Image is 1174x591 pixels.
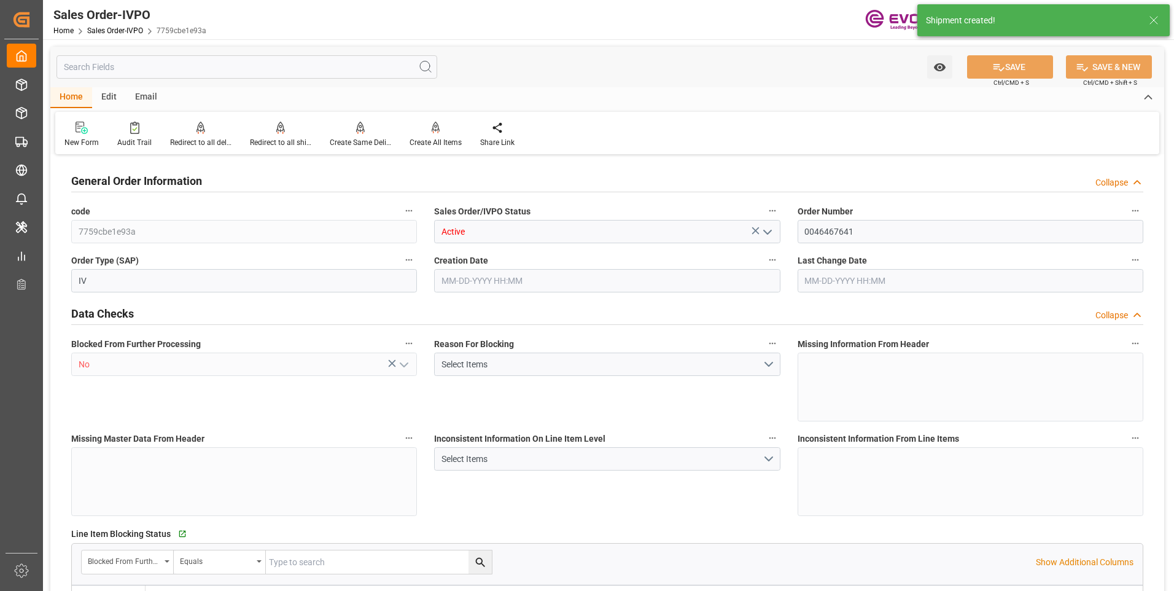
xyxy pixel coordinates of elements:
div: Home [50,87,92,108]
button: open menu [434,447,780,471]
button: Order Type (SAP) [401,252,417,268]
span: Reason For Blocking [434,338,514,351]
button: Blocked From Further Processing [401,335,417,351]
h2: General Order Information [71,173,202,189]
button: Reason For Blocking [764,335,780,351]
span: Ctrl/CMD + S [993,78,1029,87]
button: open menu [174,550,266,574]
button: Missing Information From Header [1127,335,1143,351]
div: Select Items [441,358,763,371]
button: code [401,203,417,219]
button: Inconsistent Information On Line Item Level [764,430,780,446]
span: Last Change Date [798,254,867,267]
span: Sales Order/IVPO Status [434,205,531,218]
input: Search Fields [56,55,437,79]
button: Creation Date [764,252,780,268]
button: Sales Order/IVPO Status [764,203,780,219]
span: Missing Master Data From Header [71,432,204,445]
button: SAVE & NEW [1066,55,1152,79]
input: MM-DD-YYYY HH:MM [798,269,1143,292]
div: Audit Trail [117,137,152,148]
div: Shipment created! [926,14,1137,27]
span: code [71,205,90,218]
div: Select Items [441,453,763,466]
div: Create Same Delivery Date [330,137,391,148]
div: Equals [180,553,252,567]
div: Blocked From Further Processing [88,553,160,567]
h2: Data Checks [71,305,134,322]
span: Missing Information From Header [798,338,929,351]
div: New Form [64,137,99,148]
span: Order Number [798,205,853,218]
a: Sales Order-IVPO [87,26,143,35]
span: Ctrl/CMD + Shift + S [1083,78,1137,87]
div: Sales Order-IVPO [53,6,206,24]
button: Order Number [1127,203,1143,219]
p: Show Additional Columns [1036,556,1133,569]
div: Collapse [1095,176,1128,189]
button: Inconsistent Information From Line Items [1127,430,1143,446]
input: Type to search [266,550,492,574]
div: Collapse [1095,309,1128,322]
span: Blocked From Further Processing [71,338,201,351]
span: Line Item Blocking Status [71,528,171,541]
button: open menu [82,550,174,574]
div: Redirect to all shipments [250,137,311,148]
span: Inconsistent Information From Line Items [798,432,959,445]
button: SAVE [967,55,1053,79]
button: search button [468,550,492,574]
button: open menu [757,222,776,241]
button: Missing Master Data From Header [401,430,417,446]
span: Order Type (SAP) [71,254,139,267]
button: Last Change Date [1127,252,1143,268]
div: Create All Items [410,137,462,148]
div: Redirect to all deliveries [170,137,231,148]
input: MM-DD-YYYY HH:MM [434,269,780,292]
button: open menu [394,355,413,374]
div: Edit [92,87,126,108]
button: open menu [927,55,952,79]
span: Inconsistent Information On Line Item Level [434,432,605,445]
a: Home [53,26,74,35]
img: Evonik-brand-mark-Deep-Purple-RGB.jpeg_1700498283.jpeg [865,9,945,31]
span: Creation Date [434,254,488,267]
div: Share Link [480,137,515,148]
div: Email [126,87,166,108]
button: open menu [434,353,780,376]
